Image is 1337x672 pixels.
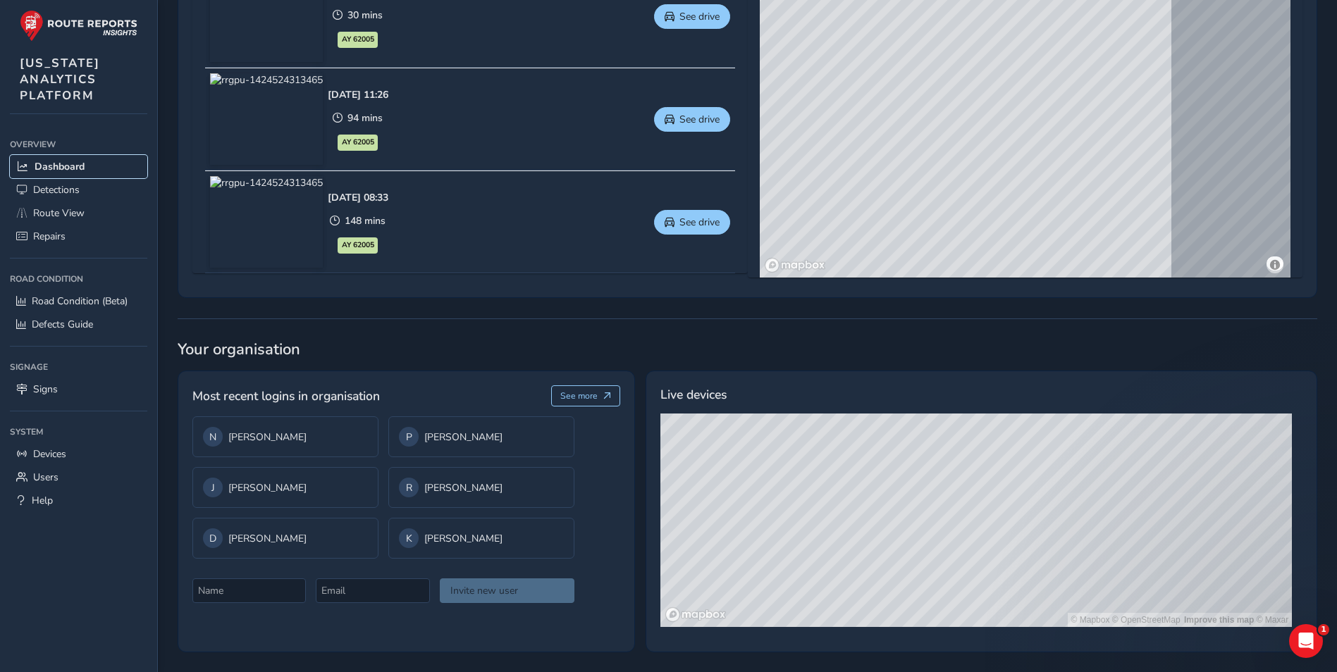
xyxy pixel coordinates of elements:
[347,111,383,125] span: 94 mins
[10,442,147,466] a: Devices
[192,578,306,603] input: Name
[399,427,564,447] div: [PERSON_NAME]
[342,239,374,251] span: AY 62005
[33,447,66,461] span: Devices
[328,191,388,204] div: [DATE] 08:33
[209,532,216,545] span: D
[203,478,368,497] div: [PERSON_NAME]
[406,532,412,545] span: K
[560,390,598,402] span: See more
[33,471,58,484] span: Users
[203,528,368,548] div: [PERSON_NAME]
[654,4,730,29] button: See drive
[10,201,147,225] a: Route View
[10,378,147,401] a: Signs
[178,339,1317,360] span: Your organisation
[192,387,380,405] span: Most recent logins in organisation
[551,385,621,406] button: See more
[32,494,53,507] span: Help
[210,73,323,165] img: rrgpu-1424524313465
[10,268,147,290] div: Road Condition
[1289,624,1323,658] iframe: Intercom live chat
[10,155,147,178] a: Dashboard
[345,214,386,228] span: 148 mins
[32,294,128,308] span: Road Condition (Beta)
[342,137,374,148] span: AY 62005
[203,427,368,447] div: [PERSON_NAME]
[33,183,80,197] span: Detections
[679,10,720,23] span: See drive
[654,107,730,132] button: See drive
[660,385,727,404] span: Live devices
[342,34,374,45] span: AY 62005
[399,478,564,497] div: [PERSON_NAME]
[406,481,412,494] span: R
[10,421,147,442] div: System
[399,528,564,548] div: [PERSON_NAME]
[210,176,323,268] img: rrgpu-1424524313465
[20,55,100,104] span: [US_STATE] ANALYTICS PLATFORM
[209,430,216,444] span: N
[211,481,215,494] span: J
[654,210,730,235] button: See drive
[316,578,429,603] input: Email
[35,160,85,173] span: Dashboard
[10,134,147,155] div: Overview
[10,489,147,512] a: Help
[33,230,66,243] span: Repairs
[1318,624,1329,635] span: 1
[10,466,147,489] a: Users
[10,290,147,313] a: Road Condition (Beta)
[10,356,147,378] div: Signage
[679,216,720,229] span: See drive
[328,88,388,101] div: [DATE] 11:26
[20,10,137,42] img: rr logo
[10,313,147,336] a: Defects Guide
[10,178,147,201] a: Detections
[406,430,412,444] span: P
[347,8,383,22] span: 30 mins
[32,318,93,331] span: Defects Guide
[33,382,58,396] span: Signs
[33,206,85,220] span: Route View
[10,225,147,248] a: Repairs
[679,113,720,126] span: See drive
